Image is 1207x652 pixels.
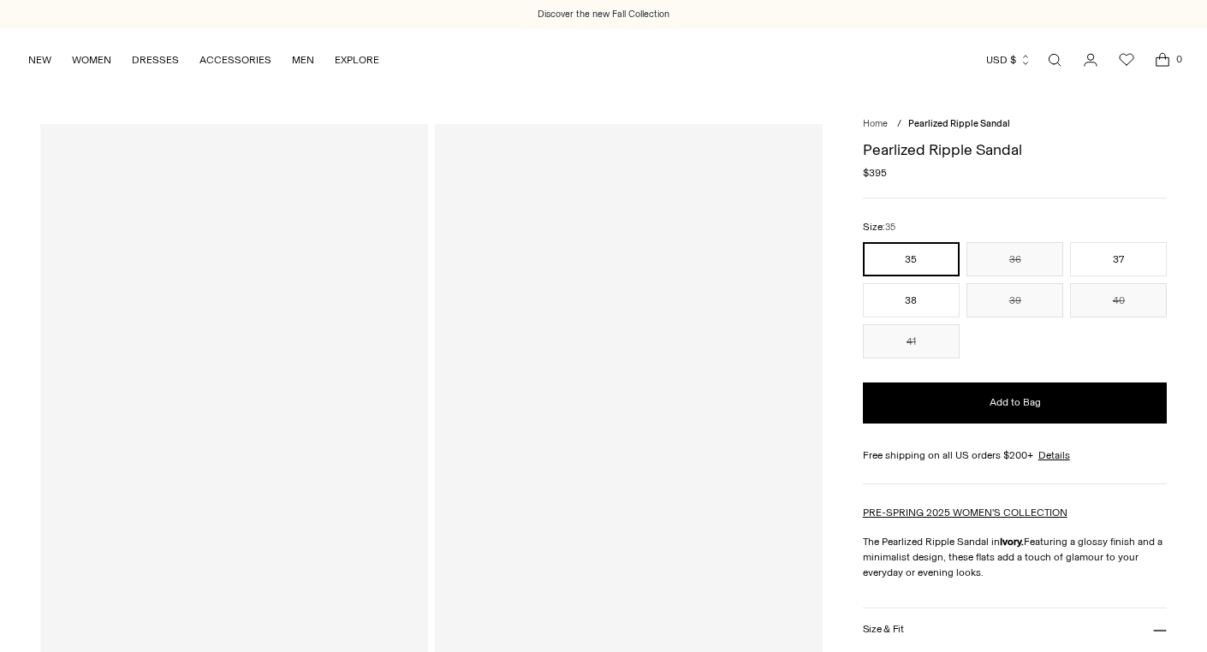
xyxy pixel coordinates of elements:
a: Open search modal [1038,43,1072,77]
span: Pearlized Ripple Sandal [908,118,1010,129]
a: Open cart modal [1145,43,1180,77]
a: Details [1038,448,1070,463]
a: EXPLORE [335,41,379,79]
button: 37 [1070,242,1167,276]
div: / [897,117,901,132]
a: MEN [292,41,314,79]
a: Go to the account page [1073,43,1108,77]
span: 35 [885,222,895,233]
h3: Size & Fit [863,624,904,635]
span: 0 [1171,51,1186,67]
h1: Pearlized Ripple Sandal [863,142,1168,157]
button: Add to Bag [863,382,1168,424]
strong: Ivory. [1000,536,1024,548]
label: Size: [863,219,895,235]
a: PRE-SPRING 2025 WOMEN'S COLLECTION [863,507,1067,519]
a: WOMEN [72,41,111,79]
a: SIMKHAI [509,43,698,76]
a: NEW [28,41,51,79]
nav: breadcrumbs [863,117,1168,132]
span: $395 [863,165,887,181]
div: Free shipping on all US orders $200+ [863,448,1168,463]
button: Size & Fit [863,608,1168,652]
button: 35 [863,242,960,276]
button: 39 [966,283,1063,317]
p: The Pearlized Ripple Sandal in Featuring a glossy finish and a minimalist design, these flats add... [863,534,1168,580]
a: DRESSES [132,41,179,79]
a: Home [863,118,888,129]
a: Discover the new Fall Collection [538,8,669,21]
a: ACCESSORIES [199,41,271,79]
button: USD $ [986,41,1032,79]
button: 36 [966,242,1063,276]
button: 38 [863,283,960,317]
a: Wishlist [1109,43,1144,77]
button: 40 [1070,283,1167,317]
button: 41 [863,324,960,359]
span: Add to Bag [990,395,1041,410]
